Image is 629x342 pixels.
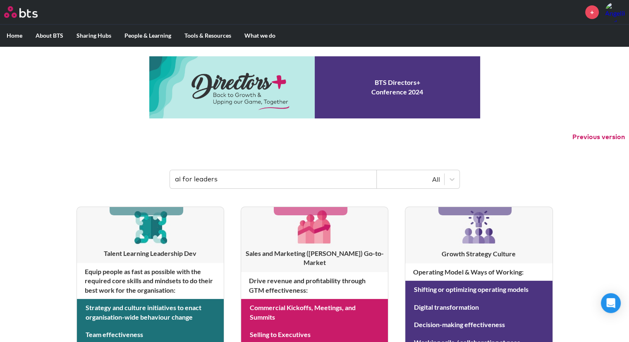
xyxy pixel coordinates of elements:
input: Find contents, pages and demos... [170,170,377,188]
h3: Sales and Marketing ([PERSON_NAME]) Go-to-Market [241,249,388,267]
label: About BTS [29,25,70,46]
h3: Growth Strategy Culture [405,249,552,258]
img: Angeliki Andreou [605,2,625,22]
h4: Drive revenue and profitability through GTM effectiveness : [241,272,388,299]
a: Conference 2024 [149,56,480,118]
img: BTS Logo [4,6,38,18]
img: [object Object] [459,207,499,247]
img: [object Object] [131,207,170,246]
h3: Talent Learning Leadership Dev [77,249,224,258]
a: + [585,5,599,19]
a: Go home [4,6,53,18]
label: Sharing Hubs [70,25,118,46]
label: People & Learning [118,25,178,46]
button: Previous version [572,132,625,142]
h4: Operating Model & Ways of Working : [405,263,552,281]
img: [object Object] [295,207,334,246]
label: What we do [238,25,282,46]
div: Open Intercom Messenger [601,293,621,313]
h4: Equip people as fast as possible with the required core skills and mindsets to do their best work... [77,263,224,299]
div: All [381,175,440,184]
label: Tools & Resources [178,25,238,46]
a: Profile [605,2,625,22]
